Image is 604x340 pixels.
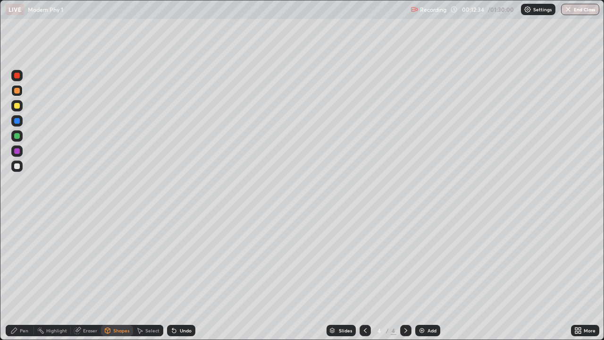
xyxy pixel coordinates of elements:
div: 4 [391,326,396,335]
div: Slides [339,328,352,333]
div: Highlight [46,328,67,333]
div: Add [428,328,436,333]
p: Modern Phy 1 [28,6,63,13]
img: class-settings-icons [524,6,531,13]
img: add-slide-button [418,327,426,334]
div: Shapes [113,328,129,333]
div: Undo [180,328,192,333]
div: 4 [375,328,384,333]
div: Eraser [83,328,97,333]
img: end-class-cross [564,6,572,13]
div: Select [145,328,159,333]
div: / [386,328,389,333]
div: Pen [20,328,28,333]
p: LIVE [8,6,21,13]
img: recording.375f2c34.svg [411,6,418,13]
button: End Class [561,4,599,15]
p: Settings [533,7,552,12]
div: More [584,328,596,333]
p: Recording [420,6,446,13]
